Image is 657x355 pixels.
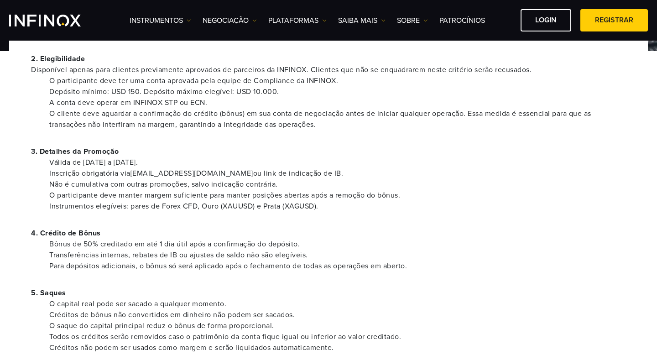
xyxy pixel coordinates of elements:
li: A conta deve operar em INFINOX STP ou ECN. [49,97,626,108]
p: 2. Elegibilidade [31,53,626,75]
li: Instrumentos elegíveis: pares de Forex CFD, Ouro (XAUUSD) e Prata (XAGUSD). [49,201,626,212]
a: Patrocínios [439,15,485,26]
li: Créditos de bônus não convertidos em dinheiro não podem ser sacados. [49,309,626,320]
a: Saiba mais [338,15,386,26]
li: Inscrição obrigatória via [EMAIL_ADDRESS][DOMAIN_NAME] ou link de indicação de IB. [49,168,626,179]
li: O saque do capital principal reduz o bônus de forma proporcional. [49,320,626,331]
li: O cliente deve aguardar a confirmação do crédito (bônus) em sua conta de negociação antes de inic... [49,108,626,130]
p: 5. Saques [31,287,626,298]
a: SOBRE [397,15,428,26]
li: Transferências internas, rebates de IB ou ajustes de saldo não são elegíveis. [49,250,626,261]
li: O participante deve ter uma conta aprovada pela equipe de Compliance da INFINOX. [49,75,626,86]
a: NEGOCIAÇÃO [203,15,257,26]
li: Válida de [DATE] a [DATE]. [49,157,626,168]
li: Não é cumulativa com outras promoções, salvo indicação contrária. [49,179,626,190]
a: INFINOX Logo [9,15,102,26]
p: 3. Detalhes da Promoção [31,146,626,157]
li: O participante deve manter margem suficiente para manter posições abertas após a remoção do bônus. [49,190,626,201]
p: 4. Crédito de Bônus [31,228,626,239]
li: Todos os créditos serão removidos caso o patrimônio da conta fique igual ou inferior ao valor cre... [49,331,626,342]
li: Depósito mínimo: USD 150. Depósito máximo elegível: USD 10.000. [49,86,626,97]
span: Disponível apenas para clientes previamente aprovados de parceiros da INFINOX. Clientes que não s... [31,64,626,75]
li: Bônus de 50% creditado em até 1 dia útil após a confirmação do depósito. [49,239,626,250]
a: Instrumentos [130,15,191,26]
a: Login [521,9,571,31]
a: Registrar [580,9,648,31]
a: PLATAFORMAS [268,15,327,26]
li: Créditos não podem ser usados como margem e serão liquidados automaticamente. [49,342,626,353]
li: O capital real pode ser sacado a qualquer momento. [49,298,626,309]
li: Para depósitos adicionais, o bônus só será aplicado após o fechamento de todas as operações em ab... [49,261,626,271]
